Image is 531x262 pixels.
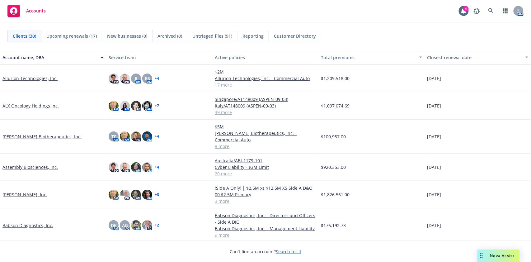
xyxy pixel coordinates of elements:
[427,164,441,170] span: [DATE]
[242,33,264,39] span: Reporting
[490,253,515,258] span: Nova Assist
[215,198,316,204] a: 3 more
[215,232,316,238] a: 9 more
[427,102,441,109] span: [DATE]
[120,131,130,141] img: photo
[109,54,210,61] div: Service team
[230,248,301,255] span: Can't find an account?
[471,5,483,17] a: Report a Bug
[120,162,130,172] img: photo
[2,164,58,170] a: Assembly Biosciences, Inc.
[463,5,469,10] div: 4
[319,50,425,65] button: Total premiums
[215,170,316,177] a: 20 more
[107,33,147,39] span: New businesses (0)
[155,135,159,138] a: + 4
[477,250,485,262] div: Drag to move
[145,75,150,82] span: BS
[215,75,316,82] a: Allurion Technologies, Inc. - Commercial Auto
[155,104,159,108] a: + 7
[274,33,316,39] span: Customer Directory
[212,50,318,65] button: Active policies
[46,33,97,39] span: Upcoming renewals (17)
[215,102,316,109] a: Italy/AT148009 (ASPEN-09-03)
[2,191,47,198] a: [PERSON_NAME], Inc.
[215,109,316,116] a: 39 more
[427,133,441,140] span: [DATE]
[215,123,316,130] a: $5M
[2,222,53,229] a: Babson Diagnostics, Inc.
[120,101,130,111] img: photo
[215,143,316,150] a: 8 more
[427,191,441,198] span: [DATE]
[321,191,350,198] span: $1,826,561.00
[155,165,159,169] a: + 4
[215,69,316,75] a: $2M
[13,33,36,39] span: Clients (30)
[276,249,301,255] a: Search for it
[109,74,119,83] img: photo
[321,75,350,82] span: $1,209,518.00
[109,162,119,172] img: photo
[106,50,212,65] button: Service team
[142,220,152,230] img: photo
[109,101,119,111] img: photo
[215,157,316,164] a: Australia/ABI-1179-101
[120,74,130,83] img: photo
[477,250,520,262] button: Nova Assist
[321,54,416,61] div: Total premiums
[109,190,119,200] img: photo
[155,223,159,227] a: + 2
[131,101,141,111] img: photo
[192,33,232,39] span: Untriaged files (91)
[2,133,82,140] a: [PERSON_NAME] Biotherapeutics, Inc.
[2,54,97,61] div: Account name, DBA
[155,193,159,197] a: + 3
[321,133,346,140] span: $100,957.00
[142,162,152,172] img: photo
[26,8,46,13] span: Accounts
[122,222,128,229] span: AG
[215,130,316,143] a: [PERSON_NAME] Biotherapeutics, Inc. - Commercial Auto
[215,82,316,88] a: 17 more
[157,33,182,39] span: Archived (0)
[215,191,316,198] a: 00 $2.5M Primary
[215,212,316,225] a: Babson Diagnostics, Inc. - Directors and Officers - Side A DIC
[427,75,441,82] span: [DATE]
[215,225,316,232] a: Babson Diagnostics, Inc. - Management Liability
[427,222,441,229] span: [DATE]
[142,190,152,200] img: photo
[321,222,346,229] span: $176,192.73
[427,54,522,61] div: Closest renewal date
[135,75,137,82] span: JJ
[215,185,316,191] a: (Side A Only) | $2.5M xs $12.5M XS Side A D&O
[425,50,531,65] button: Closest renewal date
[215,96,316,102] a: Singapore/AT148009 (ASPEN-09-03)
[5,2,48,20] a: Accounts
[142,101,152,111] img: photo
[120,190,130,200] img: photo
[321,102,350,109] span: $1,097,074.69
[131,162,141,172] img: photo
[321,164,346,170] span: $920,353.00
[131,220,141,230] img: photo
[142,131,152,141] img: photo
[131,131,141,141] img: photo
[155,77,159,80] a: + 4
[499,5,512,17] a: Switch app
[2,102,59,109] a: ALX Oncology Holdings Inc.
[215,164,316,170] a: Cyber Liability - $3M Limit
[111,222,117,229] span: DK
[131,190,141,200] img: photo
[2,75,58,82] a: Allurion Technologies, Inc.
[485,5,497,17] a: Search
[215,54,316,61] div: Active policies
[111,133,116,140] span: TF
